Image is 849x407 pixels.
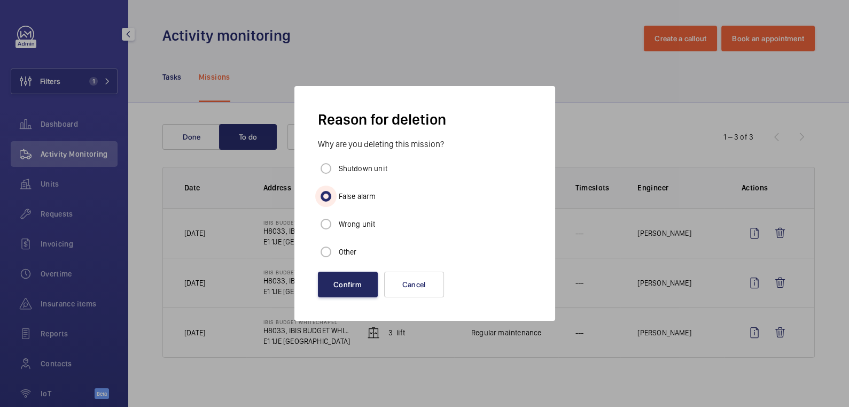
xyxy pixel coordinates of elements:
[318,110,532,129] h3: Reason for deletion
[384,272,444,297] button: Cancel
[337,163,387,174] label: Shutdown unit
[337,191,376,202] label: False alarm
[337,219,376,229] label: Wrong unit
[318,140,532,149] label: Why are you deleting this mission?
[318,272,378,297] button: Confirm
[337,247,357,257] label: Other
